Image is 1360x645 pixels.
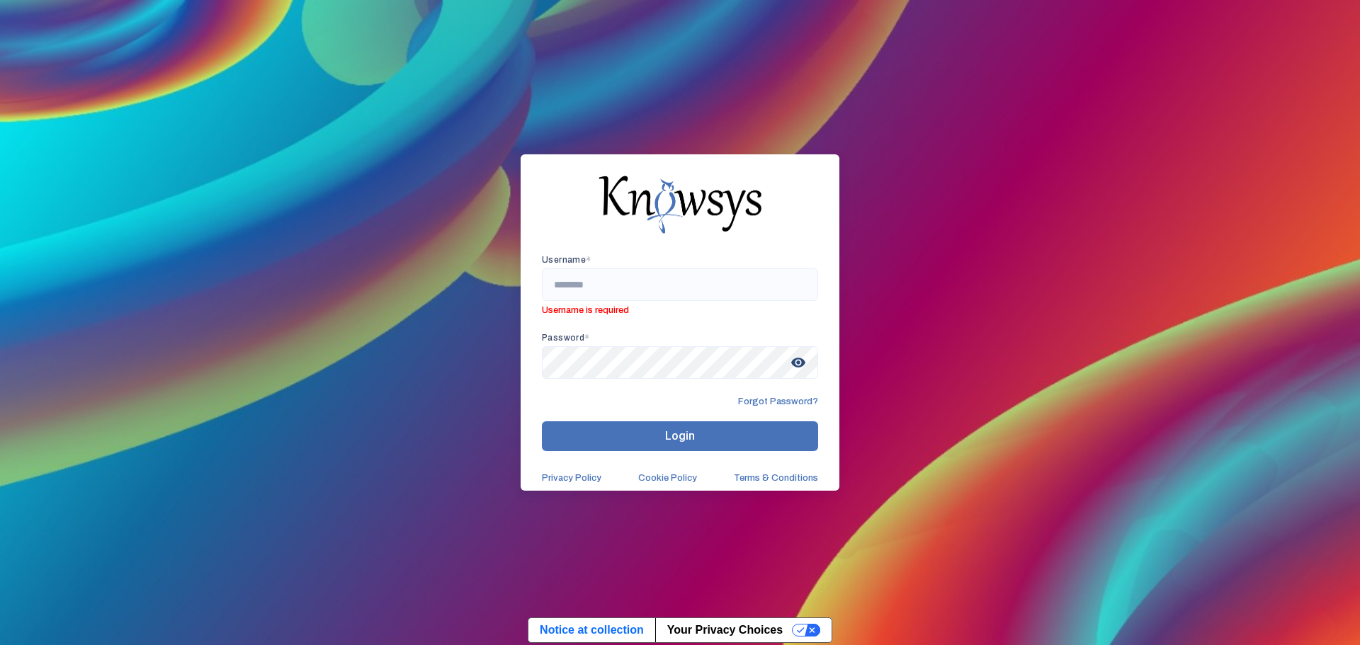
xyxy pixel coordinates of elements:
[599,176,761,234] img: knowsys-logo.png
[542,333,590,343] app-required-indication: Password
[638,472,697,484] a: Cookie Policy
[528,618,655,642] a: Notice at collection
[786,350,811,375] span: visibility
[542,472,601,484] a: Privacy Policy
[542,421,818,451] button: Login
[542,301,818,316] span: Username is required
[734,472,818,484] a: Terms & Conditions
[542,255,591,265] app-required-indication: Username
[665,429,695,443] span: Login
[655,618,832,642] button: Your Privacy Choices
[738,396,818,407] span: Forgot Password?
